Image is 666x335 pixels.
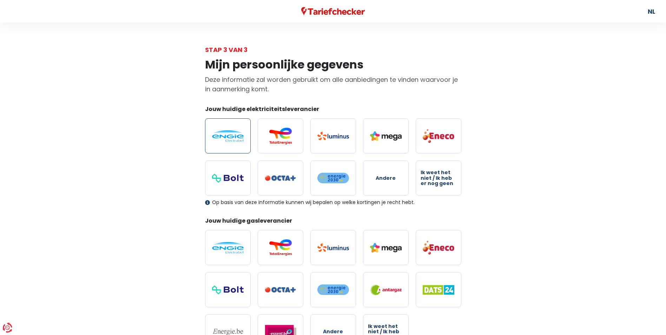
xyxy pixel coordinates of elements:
img: Total Energies / Lampiris [265,127,296,144]
div: Op basis van deze informatie kunnen wij bepalen op welke kortingen je recht hebt. [205,199,461,205]
img: Octa+ [265,175,296,181]
legend: Jouw huidige elektriciteitsleverancier [205,105,461,116]
img: Antargaz [370,284,402,295]
legend: Jouw huidige gasleverancier [205,217,461,228]
span: Ik weet het niet / Ik heb er nog geen [421,170,456,186]
img: Mega [370,131,402,141]
img: Engie / Electrabel [212,130,244,142]
img: Eneco [423,240,454,255]
img: Bolt [212,174,244,183]
img: Tariefchecker logo [301,7,365,16]
img: Bolt [212,285,244,294]
img: Total Energies / Lampiris [265,239,296,256]
h1: Mijn persoonlijke gegevens [205,58,461,71]
span: Andere [323,329,343,334]
img: Engie / Electrabel [212,242,244,254]
p: Deze informatie zal worden gebruikt om alle aanbiedingen te vinden waarvoor je in aanmerking komt. [205,75,461,94]
span: Andere [376,176,396,181]
img: Mega [370,243,402,252]
img: Luminus [317,132,349,140]
img: Energie2030 [317,172,349,184]
img: Luminus [317,243,349,252]
div: Stap 3 van 3 [205,45,461,54]
img: Dats 24 [423,285,454,295]
img: Energie2030 [317,284,349,295]
img: Octa+ [265,287,296,293]
img: Eneco [423,129,454,143]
